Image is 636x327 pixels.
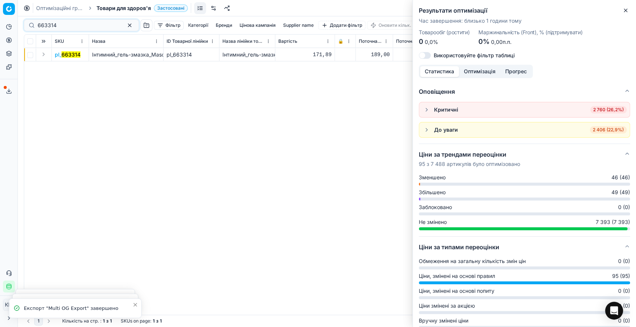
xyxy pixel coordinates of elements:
[154,21,184,30] button: Фільтр
[500,66,532,77] button: Прогрес
[612,272,630,280] span: 95 (95)
[419,17,630,25] p: Час завершення : близько 1 години тому
[590,106,627,113] span: 2 760 (26,2%)
[434,53,515,58] label: Використовуйте фільтр таблиці
[3,299,15,311] button: КM
[419,272,495,280] span: Ціни, змінені на основі правил
[590,126,627,134] span: 2 406 (22,9%)
[167,51,216,58] div: pl_663314
[318,21,366,30] button: Додати фільтр
[419,257,526,265] span: Обмеження на загальну кількість змін цін
[618,257,630,265] span: 0 (0)
[596,218,630,226] span: 7 393 (7 393)
[425,39,438,45] span: 0,0%
[185,21,211,30] button: Категорії
[278,38,297,44] span: Вартість
[478,38,490,45] span: 0%
[62,318,112,324] div: :
[24,317,33,326] button: Go to previous page
[434,106,458,113] div: Критичні
[419,302,475,310] span: Ціни змінені за акцією
[618,317,630,324] span: 0 (0)
[338,38,344,44] span: 🔒
[419,6,630,15] h2: Результати оптимізації
[419,317,468,324] span: Вручну змінені ціни
[478,30,582,35] dt: Маржинальність (Front), % (підтримувати)
[419,30,469,35] dt: Товарообіг (ростити)
[611,174,630,181] span: 46 (46)
[36,4,188,12] nav: breadcrumb
[24,317,53,326] nav: pagination
[419,81,630,102] button: Оповіщення
[419,189,446,196] span: Збільшено
[419,287,494,295] span: Ціни, змінені на основі попиту
[121,318,151,324] span: SKUs on page :
[34,317,43,326] button: 1
[419,174,630,236] div: Ціни за трендами переоцінки95 з 7 488 артикулів було оптимізовано
[24,305,132,312] div: Експорт "Multi OG Export" завершено
[92,51,215,58] span: Інтимний_гель-змазка_Masculan_Вельвет_50_мл
[491,39,512,45] span: 0,00п.п.
[62,318,99,324] span: Кількість на стр.
[96,4,188,12] span: Товари для здоров'яЗастосовані
[156,318,158,324] strong: з
[44,317,53,326] button: Go to next page
[131,300,140,309] button: Close toast
[618,302,630,310] span: 0 (0)
[3,299,15,310] span: КM
[420,66,459,77] button: Статистика
[419,144,630,174] button: Ціни за трендами переоцінки95 з 7 488 артикулів було оптимізовано
[605,302,623,320] div: Open Intercom Messenger
[103,318,105,324] strong: 1
[55,51,80,58] span: pl_
[38,22,119,29] input: Пошук по SKU або назві
[419,174,446,181] span: Зменшено
[419,38,423,45] span: 0
[459,66,500,77] button: Оптимізація
[167,38,208,44] span: ID Товарної лінійки
[39,37,48,46] button: Expand all
[96,4,151,12] span: Товари для здоров'я
[419,237,630,257] button: Ціни за типами переоцінки
[618,203,630,211] span: 0 (0)
[110,318,112,324] strong: 1
[434,126,458,134] div: До уваги
[359,38,382,44] span: Поточна ціна
[419,102,630,144] div: Оповіщення
[359,51,390,58] div: 189,00
[222,38,265,44] span: Назва лінійки товарів
[419,150,520,159] h5: Ціни за трендами переоцінки
[280,21,317,30] button: Supplier name
[419,218,447,226] span: Не змінено
[61,51,80,58] mark: 663314
[367,21,415,30] button: Оновити кільк.
[278,51,332,58] div: 171,89
[222,51,272,58] div: Інтимний_гель-змазка_Masculan_Вельвет_50_мл
[92,38,105,44] span: Назва
[55,38,64,44] span: SKU
[106,318,108,324] strong: з
[154,4,188,12] span: Застосовані
[213,21,235,30] button: Бренди
[55,51,80,58] button: pl_663314
[396,38,438,44] span: Поточна промо ціна
[419,203,452,211] span: Заблоковано
[39,50,48,59] button: Expand
[153,318,155,324] strong: 1
[36,4,84,12] a: Оптимізаційні групи
[396,51,446,58] div: 189,00
[611,189,630,196] span: 49 (49)
[160,318,162,324] strong: 1
[618,287,630,295] span: 0 (0)
[237,21,279,30] button: Цінова кампанія
[419,160,520,168] p: 95 з 7 488 артикулів було оптимізовано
